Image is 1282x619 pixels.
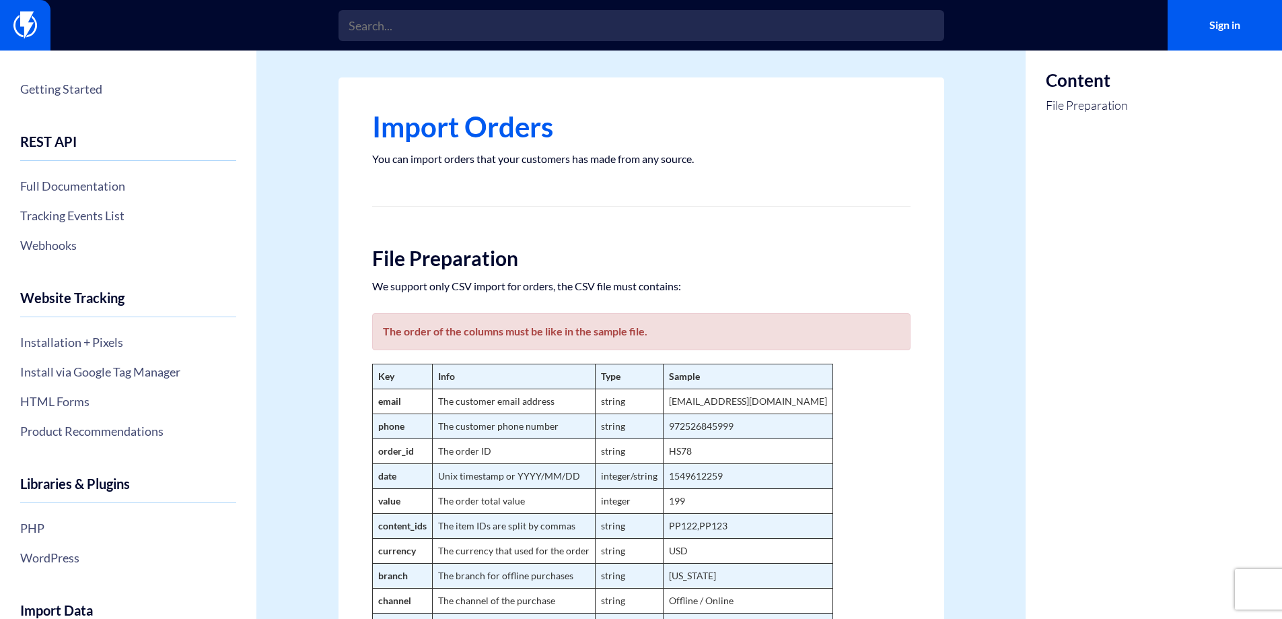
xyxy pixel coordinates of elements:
[432,439,595,464] td: The order ID
[595,589,663,614] td: string
[663,589,832,614] td: Offline / Online
[432,539,595,564] td: The currency that used for the order
[372,152,911,166] p: You can import orders that your customers has made from any source.
[372,280,911,293] p: We support only CSV import for orders, the CSV file must contains:
[595,414,663,439] td: string
[378,545,416,556] strong: currency
[432,414,595,439] td: The customer phone number
[1046,97,1128,115] a: File Preparation
[378,370,394,382] strong: Key
[595,389,663,414] td: string
[378,420,404,432] strong: phone
[663,389,832,414] td: [EMAIL_ADDRESS][DOMAIN_NAME]
[20,517,236,540] a: PHP
[20,174,236,197] a: Full Documentation
[663,514,832,539] td: PP122,PP123
[663,489,832,514] td: 199
[669,370,700,382] strong: Sample
[378,445,414,457] strong: order_id
[663,414,832,439] td: 972526845999
[378,570,408,581] strong: branch
[20,546,236,569] a: WordPress
[378,395,401,407] strong: email
[432,564,595,589] td: The branch for offline purchases
[595,514,663,539] td: string
[372,247,911,269] h2: File Preparation
[383,325,647,337] b: The order of the columns must be like in the sample file.
[432,389,595,414] td: The customer email address
[20,420,236,443] a: Product Recommendations
[339,10,944,41] input: Search...
[595,439,663,464] td: string
[438,370,455,382] strong: Info
[663,564,832,589] td: [US_STATE]
[378,520,427,531] strong: content_ids
[20,360,236,383] a: Install via Google Tag Manager
[20,476,236,503] h4: Libraries & Plugins
[595,539,663,564] td: string
[595,489,663,514] td: integer
[432,589,595,614] td: The channel of the purchase
[372,111,911,142] h1: Import Orders
[663,464,832,489] td: 1549612259
[1046,71,1128,90] h3: Content
[432,514,595,539] td: The item IDs are split by commas
[20,234,236,257] a: Webhooks
[432,489,595,514] td: The order total value
[432,464,595,489] td: Unix timestamp or YYYY/MM/DD
[20,290,236,317] h4: Website Tracking
[20,134,236,161] h4: REST API
[20,390,236,413] a: HTML Forms
[595,564,663,589] td: string
[663,539,832,564] td: USD
[378,470,396,482] strong: date
[378,595,411,606] strong: channel
[378,495,400,507] strong: value
[595,464,663,489] td: integer/string
[20,331,236,354] a: Installation + Pixels
[20,204,236,227] a: Tracking Events List
[663,439,832,464] td: HS78
[20,77,236,100] a: Getting Started
[601,370,620,382] strong: Type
